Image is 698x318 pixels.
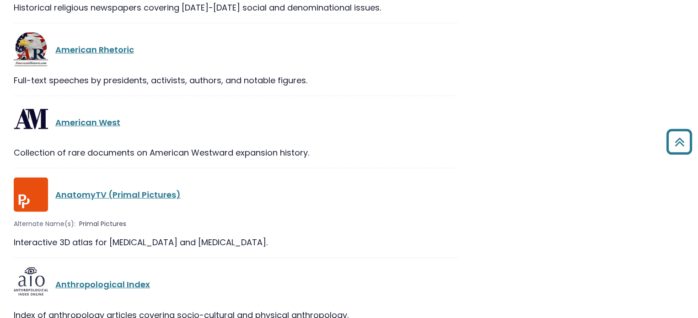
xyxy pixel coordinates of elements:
[14,1,457,14] div: Historical religious newspapers covering [DATE]-[DATE] social and denominational issues.
[55,279,150,290] a: Anthropological Index
[55,44,134,55] a: American Rhetoric
[14,74,457,86] div: Full-text speeches by presidents, activists, authors, and notable figures.
[14,236,457,248] div: Interactive 3D atlas for [MEDICAL_DATA] and [MEDICAL_DATA].
[14,146,457,159] div: Collection of rare documents on American Westward expansion history.
[663,133,696,150] a: Back to Top
[55,117,120,128] a: American West
[55,189,181,200] a: AnatomyTV (Primal Pictures)
[79,219,126,229] span: Primal Pictures
[14,219,75,229] span: Alternate Name(s):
